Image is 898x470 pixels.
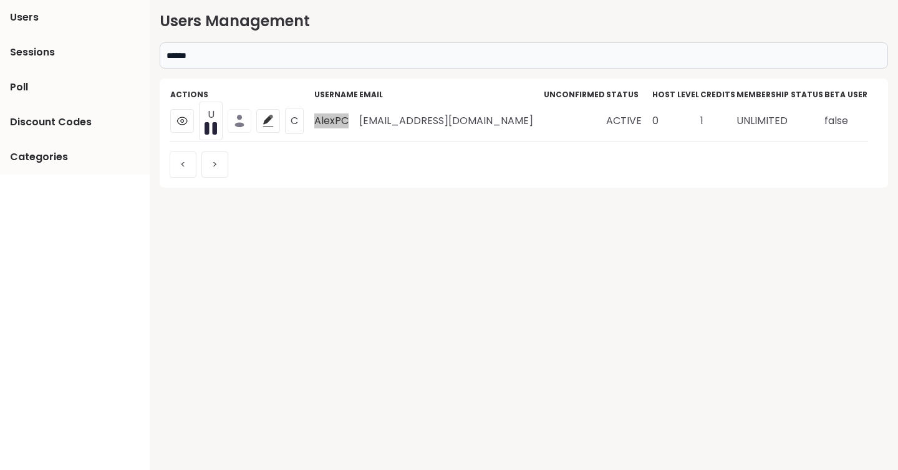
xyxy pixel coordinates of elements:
[606,89,652,101] th: Status
[736,101,824,141] td: UNLIMITED
[201,151,228,178] button: >
[10,115,92,130] span: Discount Codes
[170,89,314,101] th: Actions
[652,89,700,101] th: Host Level
[285,108,304,134] button: C
[10,45,55,60] span: Sessions
[824,89,868,101] th: Beta User
[160,10,888,32] h2: Users Management
[314,89,359,101] th: Username
[359,101,543,141] td: [EMAIL_ADDRESS][DOMAIN_NAME]
[199,102,223,140] button: U
[606,101,652,141] td: ACTIVE
[10,10,39,25] span: Users
[652,101,700,141] td: 0
[824,101,868,141] td: false
[359,89,543,101] th: Email
[10,80,28,95] span: Poll
[700,89,736,101] th: credits
[314,101,359,141] td: AlexPC
[736,89,824,101] th: Membership Status
[170,151,196,178] button: <
[700,101,736,141] td: 1
[543,89,606,101] th: Unconfirmed
[10,150,68,165] span: Categories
